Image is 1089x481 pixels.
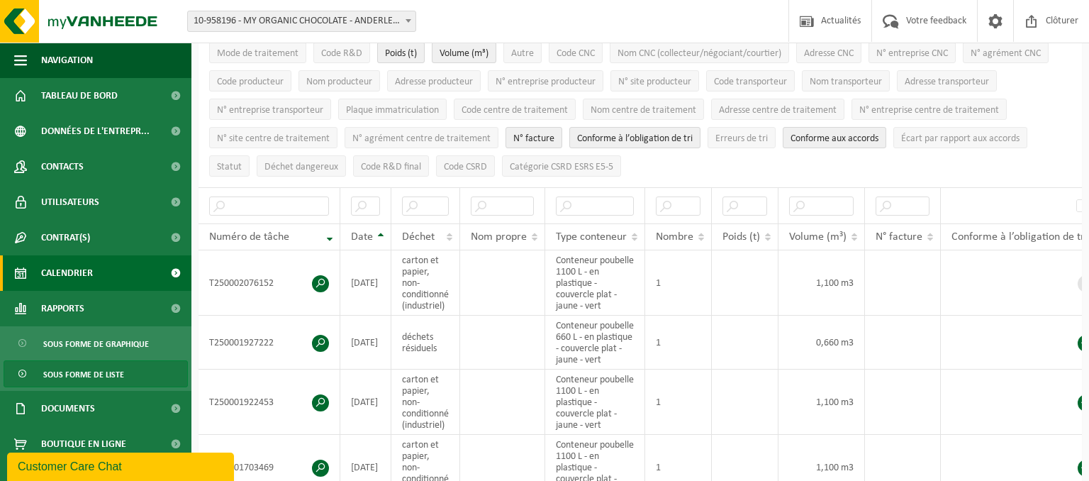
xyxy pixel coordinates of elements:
[306,77,372,87] span: Nom producteur
[506,127,562,148] button: N° factureN° facture: Activate to sort
[340,370,391,435] td: [DATE]
[41,255,93,291] span: Calendrier
[217,105,323,116] span: N° entreprise transporteur
[796,42,861,63] button: Adresse CNCAdresse CNC: Activate to sort
[264,162,338,172] span: Déchet dangereux
[361,162,421,172] span: Code R&D final
[188,11,415,31] span: 10-958196 - MY ORGANIC CHOCOLATE - ANDERLECHT
[351,231,373,243] span: Date
[321,48,362,59] span: Code R&D
[708,127,776,148] button: Erreurs de triErreurs de tri: Activate to sort
[876,231,922,243] span: N° facture
[209,127,337,148] button: N° site centre de traitementN° site centre de traitement: Activate to sort
[951,231,1088,243] span: Conforme à l’obligation de tri
[711,99,844,120] button: Adresse centre de traitementAdresse centre de traitement: Activate to sort
[791,133,878,144] span: Conforme aux accords
[340,316,391,370] td: [DATE]
[583,99,704,120] button: Nom centre de traitementNom centre de traitement: Activate to sort
[391,370,460,435] td: carton et papier, non-conditionné (industriel)
[715,133,768,144] span: Erreurs de tri
[963,42,1049,63] button: N° agrément CNCN° agrément CNC: Activate to sort
[199,250,340,316] td: T250002076152
[783,127,886,148] button: Conforme aux accords : Activate to sort
[471,231,527,243] span: Nom propre
[510,162,613,172] span: Catégorie CSRD ESRS E5-5
[346,105,439,116] span: Plaque immatriculation
[7,450,237,481] iframe: chat widget
[209,42,306,63] button: Mode de traitementMode de traitement: Activate to sort
[387,70,481,92] button: Adresse producteurAdresse producteur: Activate to sort
[722,231,760,243] span: Poids (t)
[41,114,150,149] span: Données de l'entrepr...
[802,70,890,92] button: Nom transporteurNom transporteur: Activate to sort
[503,42,542,63] button: AutreAutre: Activate to sort
[209,155,250,177] button: StatutStatut: Activate to sort
[545,370,645,435] td: Conteneur poubelle 1100 L - en plastique - couvercle plat - jaune - vert
[377,42,425,63] button: Poids (t)Poids (t): Activate to sort
[41,149,84,184] span: Contacts
[901,133,1020,144] span: Écart par rapport aux accords
[706,70,795,92] button: Code transporteurCode transporteur: Activate to sort
[876,48,948,59] span: N° entreprise CNC
[41,291,84,326] span: Rapports
[549,42,603,63] button: Code CNCCode CNC: Activate to sort
[778,250,865,316] td: 1,100 m3
[513,133,554,144] span: N° facture
[645,370,712,435] td: 1
[187,11,416,32] span: 10-958196 - MY ORGANIC CHOCOLATE - ANDERLECHT
[778,316,865,370] td: 0,660 m3
[41,43,93,78] span: Navigation
[345,127,498,148] button: N° agrément centre de traitementN° agrément centre de traitement: Activate to sort
[577,133,693,144] span: Conforme à l’obligation de tri
[645,316,712,370] td: 1
[789,231,847,243] span: Volume (m³)
[298,70,380,92] button: Nom producteurNom producteur: Activate to sort
[41,184,99,220] span: Utilisateurs
[340,250,391,316] td: [DATE]
[209,231,289,243] span: Numéro de tâche
[893,127,1027,148] button: Écart par rapport aux accordsÉcart par rapport aux accords: Activate to sort
[199,370,340,435] td: T250001922453
[395,77,473,87] span: Adresse producteur
[41,78,118,114] span: Tableau de bord
[488,70,603,92] button: N° entreprise producteurN° entreprise producteur: Activate to sort
[217,162,242,172] span: Statut
[352,133,491,144] span: N° agrément centre de traitement
[4,360,188,387] a: Sous forme de liste
[971,48,1041,59] span: N° agrément CNC
[217,48,298,59] span: Mode de traitement
[313,42,370,63] button: Code R&DCode R&amp;D: Activate to sort
[656,231,693,243] span: Nombre
[41,220,90,255] span: Contrat(s)
[545,316,645,370] td: Conteneur poubelle 660 L - en plastique - couvercle plat - jaune - vert
[869,42,956,63] button: N° entreprise CNCN° entreprise CNC: Activate to sort
[217,133,330,144] span: N° site centre de traitement
[569,127,700,148] button: Conforme à l’obligation de tri : Activate to sort
[257,155,346,177] button: Déchet dangereux : Activate to sort
[511,48,534,59] span: Autre
[591,105,696,116] span: Nom centre de traitement
[810,77,882,87] span: Nom transporteur
[778,370,865,435] td: 1,100 m3
[43,361,124,388] span: Sous forme de liste
[444,162,487,172] span: Code CSRD
[41,426,126,462] span: Boutique en ligne
[851,99,1007,120] button: N° entreprise centre de traitementN° entreprise centre de traitement: Activate to sort
[440,48,488,59] span: Volume (m³)
[432,42,496,63] button: Volume (m³)Volume (m³): Activate to sort
[557,48,595,59] span: Code CNC
[353,155,429,177] button: Code R&D finalCode R&amp;D final: Activate to sort
[217,77,284,87] span: Code producteur
[618,48,781,59] span: Nom CNC (collecteur/négociant/courtier)
[905,77,989,87] span: Adresse transporteur
[719,105,837,116] span: Adresse centre de traitement
[41,391,95,426] span: Documents
[556,231,627,243] span: Type conteneur
[338,99,447,120] button: Plaque immatriculationPlaque immatriculation: Activate to sort
[4,330,188,357] a: Sous forme de graphique
[714,77,787,87] span: Code transporteur
[385,48,417,59] span: Poids (t)
[897,70,997,92] button: Adresse transporteurAdresse transporteur: Activate to sort
[859,105,999,116] span: N° entreprise centre de traitement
